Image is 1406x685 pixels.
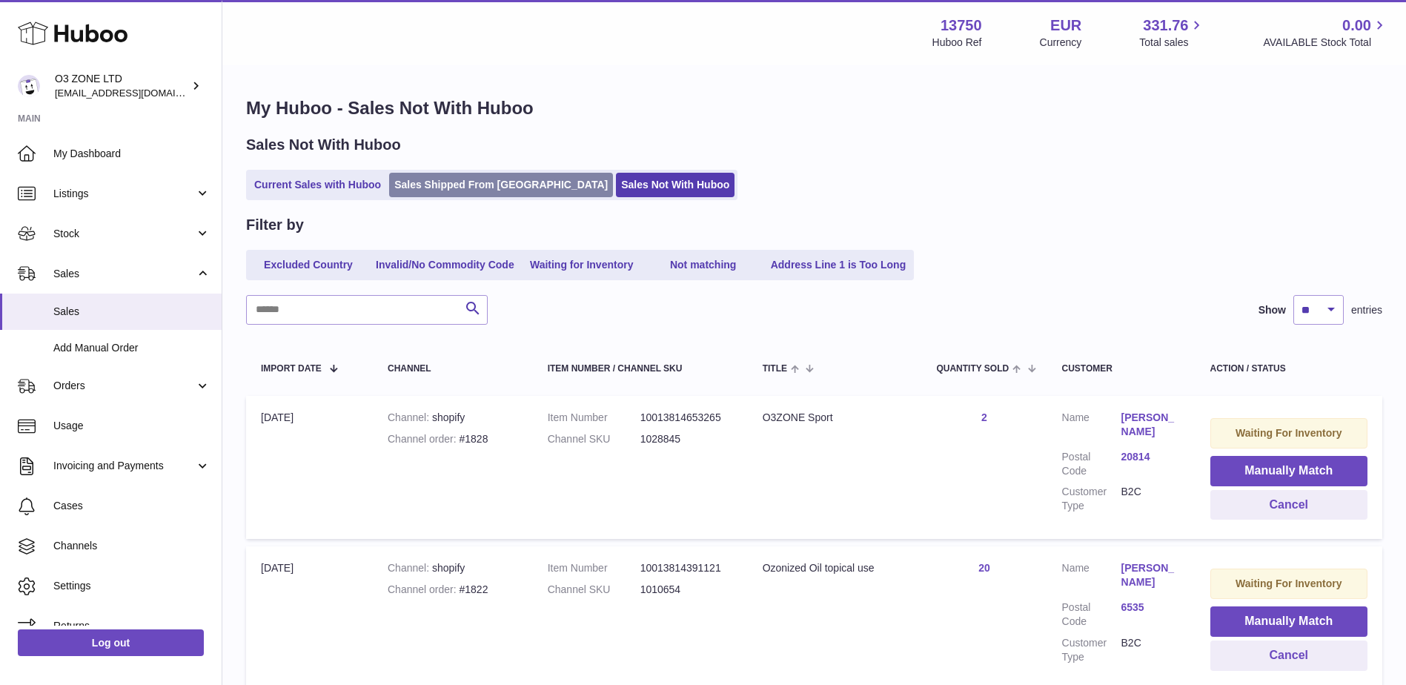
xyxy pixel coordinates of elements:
[763,364,787,374] span: Title
[1062,364,1181,374] div: Customer
[1121,636,1181,664] dd: B2C
[640,583,733,597] dd: 1010654
[1062,485,1121,513] dt: Customer Type
[1139,36,1205,50] span: Total sales
[18,629,204,656] a: Log out
[1062,600,1121,629] dt: Postal Code
[936,364,1009,374] span: Quantity Sold
[1121,485,1181,513] dd: B2C
[1062,450,1121,478] dt: Postal Code
[53,379,195,393] span: Orders
[1062,561,1121,593] dt: Name
[261,364,322,374] span: Import date
[548,364,733,374] div: Item Number / Channel SKU
[523,253,641,277] a: Waiting for Inventory
[53,305,210,319] span: Sales
[55,72,188,100] div: O3 ZONE LTD
[548,411,640,425] dt: Item Number
[644,253,763,277] a: Not matching
[548,583,640,597] dt: Channel SKU
[388,583,460,595] strong: Channel order
[1040,36,1082,50] div: Currency
[1263,36,1388,50] span: AVAILABLE Stock Total
[388,411,518,425] div: shopify
[53,539,210,553] span: Channels
[1236,427,1342,439] strong: Waiting For Inventory
[388,432,518,446] div: #1828
[1210,490,1367,520] button: Cancel
[1121,450,1181,464] a: 20814
[640,411,733,425] dd: 10013814653265
[1342,16,1371,36] span: 0.00
[388,433,460,445] strong: Channel order
[53,267,195,281] span: Sales
[1062,411,1121,443] dt: Name
[1263,16,1388,50] a: 0.00 AVAILABLE Stock Total
[246,215,304,235] h2: Filter by
[53,499,210,513] span: Cases
[763,561,907,575] div: Ozonized Oil topical use
[53,227,195,241] span: Stock
[766,253,912,277] a: Address Line 1 is Too Long
[388,583,518,597] div: #1822
[763,411,907,425] div: O3ZONE Sport
[53,619,210,633] span: Returns
[55,87,218,99] span: [EMAIL_ADDRESS][DOMAIN_NAME]
[53,187,195,201] span: Listings
[246,396,373,539] td: [DATE]
[1143,16,1188,36] span: 331.76
[640,432,733,446] dd: 1028845
[53,579,210,593] span: Settings
[1050,16,1081,36] strong: EUR
[1121,411,1181,439] a: [PERSON_NAME]
[388,411,432,423] strong: Channel
[941,16,982,36] strong: 13750
[246,96,1382,120] h1: My Huboo - Sales Not With Huboo
[388,561,518,575] div: shopify
[371,253,520,277] a: Invalid/No Commodity Code
[388,562,432,574] strong: Channel
[1121,600,1181,615] a: 6535
[1210,364,1367,374] div: Action / Status
[388,364,518,374] div: Channel
[53,459,195,473] span: Invoicing and Payments
[932,36,982,50] div: Huboo Ref
[1236,578,1342,589] strong: Waiting For Inventory
[640,561,733,575] dd: 10013814391121
[1210,606,1367,637] button: Manually Match
[249,253,368,277] a: Excluded Country
[548,561,640,575] dt: Item Number
[246,135,401,155] h2: Sales Not With Huboo
[53,419,210,433] span: Usage
[249,173,386,197] a: Current Sales with Huboo
[53,147,210,161] span: My Dashboard
[18,75,40,97] img: hello@o3zoneltd.co.uk
[1210,456,1367,486] button: Manually Match
[389,173,613,197] a: Sales Shipped From [GEOGRAPHIC_DATA]
[1062,636,1121,664] dt: Customer Type
[978,562,990,574] a: 20
[53,341,210,355] span: Add Manual Order
[548,432,640,446] dt: Channel SKU
[981,411,987,423] a: 2
[1121,561,1181,589] a: [PERSON_NAME]
[1259,303,1286,317] label: Show
[1139,16,1205,50] a: 331.76 Total sales
[616,173,734,197] a: Sales Not With Huboo
[1210,641,1367,671] button: Cancel
[1351,303,1382,317] span: entries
